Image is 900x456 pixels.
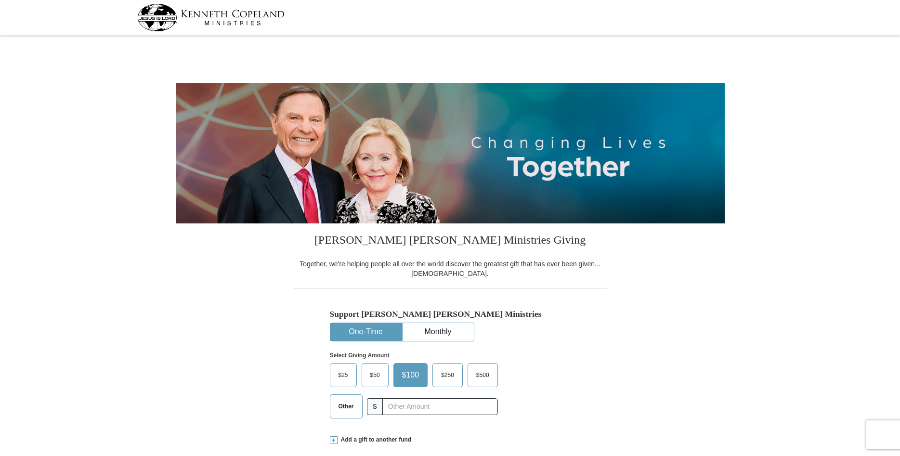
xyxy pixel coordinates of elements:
[334,368,353,382] span: $25
[471,368,494,382] span: $500
[334,399,359,414] span: Other
[294,259,607,278] div: Together, we're helping people all over the world discover the greatest gift that has ever been g...
[436,368,459,382] span: $250
[338,436,412,444] span: Add a gift to another fund
[137,4,285,31] img: kcm-header-logo.svg
[382,398,497,415] input: Other Amount
[397,368,424,382] span: $100
[330,352,390,359] strong: Select Giving Amount
[367,398,383,415] span: $
[294,223,607,259] h3: [PERSON_NAME] [PERSON_NAME] Ministries Giving
[365,368,385,382] span: $50
[330,309,571,319] h5: Support [PERSON_NAME] [PERSON_NAME] Ministries
[330,323,402,341] button: One-Time
[403,323,474,341] button: Monthly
